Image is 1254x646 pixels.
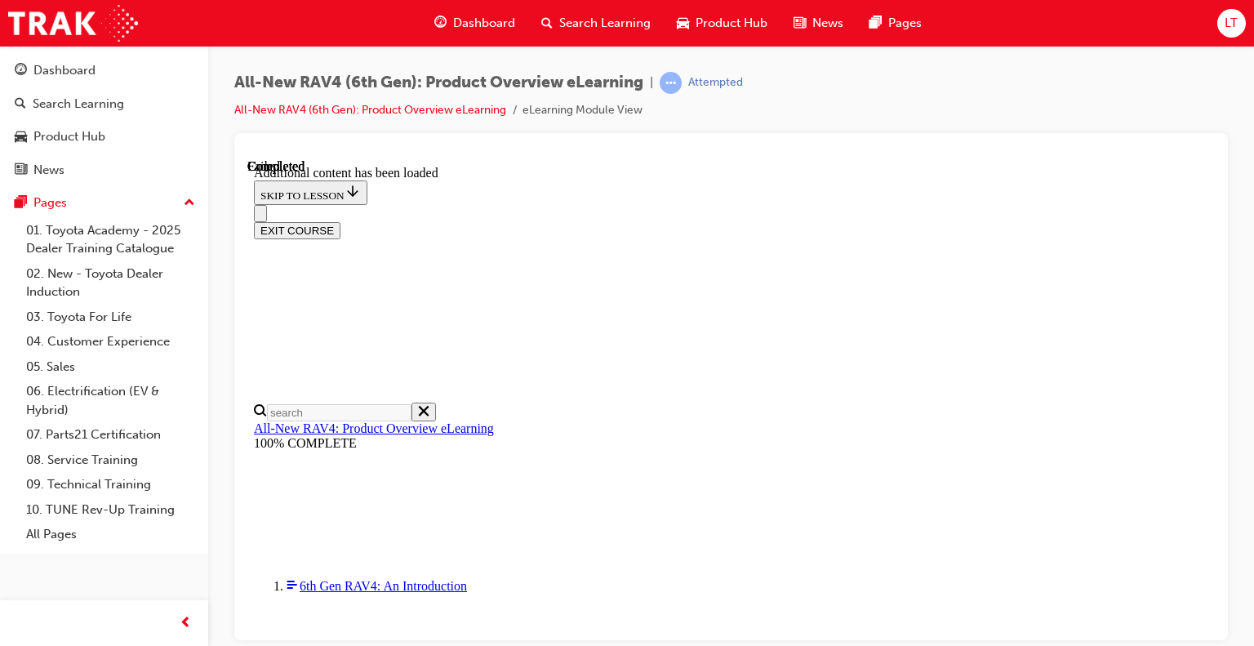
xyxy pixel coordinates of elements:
span: | [650,74,653,92]
button: DashboardSearch LearningProduct HubNews [7,52,202,188]
a: 10. TUNE Rev-Up Training [20,497,202,523]
span: news-icon [794,13,806,33]
span: LT [1225,14,1238,33]
a: Dashboard [7,56,202,86]
a: All-New RAV4 (6th Gen): Product Overview eLearning [234,103,506,117]
input: Search [20,245,164,262]
button: Close navigation menu [7,46,20,63]
li: eLearning Module View [522,101,643,120]
a: news-iconNews [780,7,856,40]
button: EXIT COURSE [7,63,93,80]
span: car-icon [677,13,689,33]
img: Trak [8,5,138,42]
button: Pages [7,188,202,218]
a: 02. New - Toyota Dealer Induction [20,261,202,305]
a: guage-iconDashboard [421,7,528,40]
span: pages-icon [15,196,27,211]
span: prev-icon [180,613,192,634]
div: Additional content has been loaded [7,7,961,21]
a: 07. Parts21 Certification [20,422,202,448]
a: car-iconProduct Hub [664,7,780,40]
a: Search Learning [7,89,202,119]
span: guage-icon [434,13,447,33]
a: 09. Technical Training [20,472,202,497]
span: Dashboard [453,14,515,33]
a: 06. Electrification (EV & Hybrid) [20,379,202,422]
span: Product Hub [696,14,767,33]
span: search-icon [541,13,553,33]
span: guage-icon [15,64,27,78]
div: Attempted [688,75,743,91]
a: News [7,155,202,185]
a: pages-iconPages [856,7,935,40]
button: Close search menu [164,243,189,262]
a: Product Hub [7,122,202,152]
div: Pages [33,194,67,212]
div: Product Hub [33,127,105,146]
span: up-icon [184,193,195,214]
a: 08. Service Training [20,448,202,473]
span: SKIP TO LESSON [13,30,113,42]
span: All-New RAV4 (6th Gen): Product Overview eLearning [234,74,643,92]
span: Search Learning [559,14,651,33]
span: News [812,14,843,33]
button: SKIP TO LESSON [7,21,120,46]
span: learningRecordVerb_ATTEMPT-icon [660,72,682,94]
span: Pages [888,14,922,33]
a: All-New RAV4: Product Overview eLearning [7,262,247,276]
div: Dashboard [33,61,96,80]
a: 03. Toyota For Life [20,305,202,330]
button: LT [1217,9,1246,38]
a: 01. Toyota Academy - 2025 Dealer Training Catalogue [20,218,202,261]
a: All Pages [20,522,202,547]
a: 04. Customer Experience [20,329,202,354]
span: car-icon [15,130,27,145]
div: Search Learning [33,95,124,114]
div: 100% COMPLETE [7,277,961,292]
a: search-iconSearch Learning [528,7,664,40]
a: 05. Sales [20,354,202,380]
span: search-icon [15,97,26,112]
span: news-icon [15,163,27,178]
div: News [33,161,64,180]
span: pages-icon [869,13,882,33]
